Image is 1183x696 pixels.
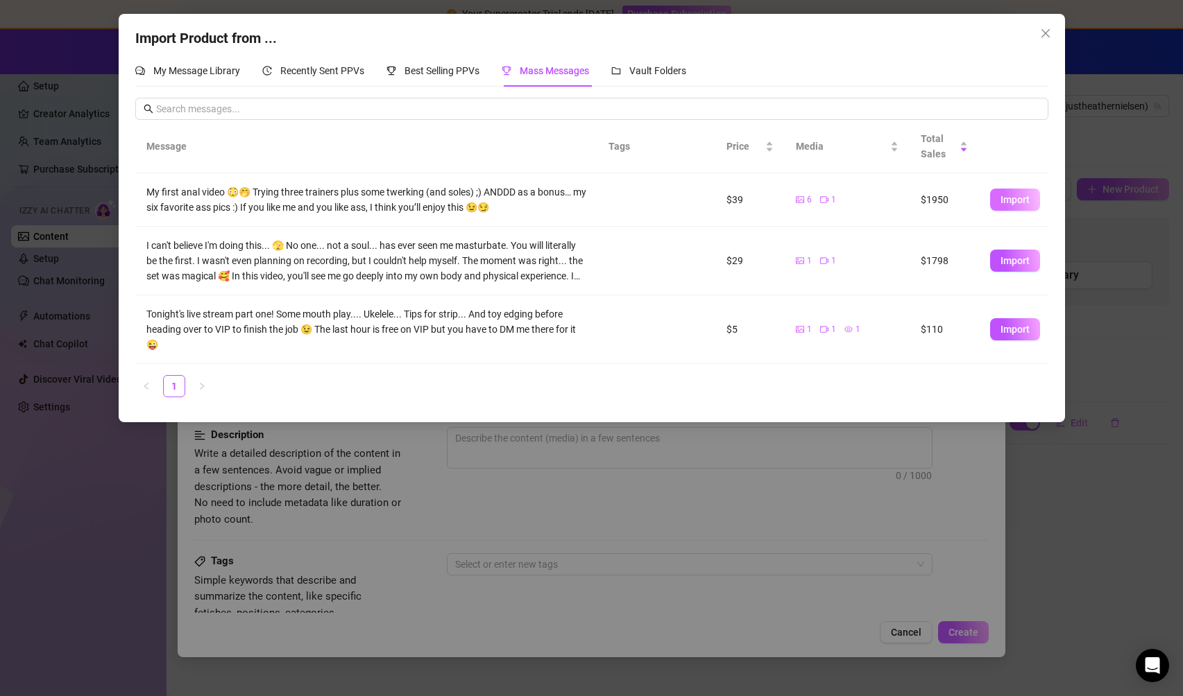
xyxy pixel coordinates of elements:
span: 1 [831,323,836,336]
span: 1 [831,193,836,207]
span: trophy [386,66,396,76]
span: picture [796,195,804,204]
span: Media [796,139,887,154]
button: Close [1035,22,1057,44]
span: close [1040,28,1051,39]
span: Vault Folders [629,65,686,76]
li: Next Page [191,375,213,397]
span: comment [135,66,145,76]
td: $5 [715,295,785,364]
span: 1 [807,254,812,268]
span: picture [796,325,804,333]
td: $39 [715,173,785,227]
div: Tonight's live stream part one! Some mouth play.... Ukelele... Tips for strip... And toy edging b... [146,306,586,352]
span: right [198,382,206,390]
span: Import [1001,194,1030,205]
div: My first anal video 😳🤭 Trying three trainers plus some twerking (and soles) ;) ANDDD as a bonus… ... [146,184,586,215]
span: 1 [831,254,836,268]
button: Import [990,250,1040,272]
li: Previous Page [135,375,158,397]
td: $29 [715,227,785,295]
th: Message [135,120,597,173]
th: Price [715,120,785,173]
li: 1 [163,375,185,397]
th: Tags [597,120,681,173]
span: Import [1001,324,1030,335]
span: video-camera [820,256,828,265]
td: $1950 [910,173,979,227]
span: Mass Messages [520,65,589,76]
span: 6 [807,193,812,207]
span: history [262,66,272,76]
span: Import [1001,255,1030,266]
span: video-camera [820,195,828,204]
span: Import Product from ... [135,30,277,46]
span: Recently Sent PPVs [280,65,364,76]
button: right [191,375,213,397]
a: 1 [164,376,185,397]
button: Import [990,189,1040,211]
div: I can't believe I'm doing this... 🫣 No one... not a soul... has ever seen me masturbate. You will... [146,238,586,284]
span: left [142,382,151,390]
span: picture [796,256,804,265]
input: Search messages... [156,101,1040,116]
span: eye [844,325,853,333]
td: $110 [910,295,979,364]
span: trophy [502,66,511,76]
span: 1 [856,323,860,336]
span: Best Selling PPVs [405,65,479,76]
th: Total Sales [910,120,979,173]
div: Open Intercom Messenger [1136,649,1169,682]
td: $1798 [910,227,979,295]
button: Import [990,318,1040,340]
span: video-camera [820,325,828,333]
span: Close [1035,28,1057,39]
span: Total Sales [921,131,957,162]
th: Media [785,120,910,173]
span: search [144,104,153,114]
span: Price [726,139,763,154]
span: My Message Library [153,65,240,76]
span: 1 [807,323,812,336]
span: folder [611,66,621,76]
button: left [135,375,158,397]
